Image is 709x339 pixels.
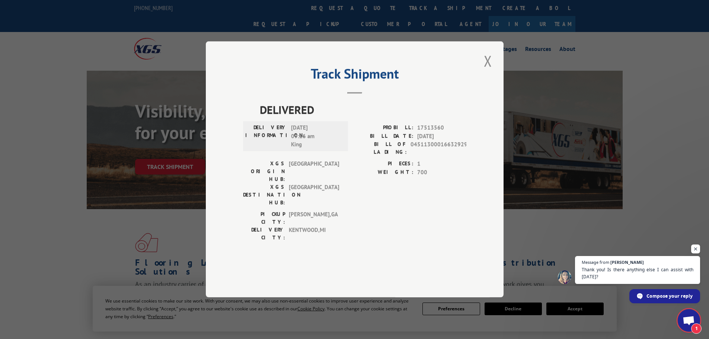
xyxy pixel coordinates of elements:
[355,168,413,177] label: WEIGHT:
[289,160,339,183] span: [GEOGRAPHIC_DATA]
[411,141,466,156] span: 04511300016632929
[582,266,693,280] span: Thank you! Is there anything else I can assist with [DATE]?
[289,226,339,242] span: KENTWOOD , MI
[243,68,466,83] h2: Track Shipment
[289,211,339,226] span: [PERSON_NAME] , GA
[355,124,413,132] label: PROBILL:
[355,160,413,169] label: PIECES:
[291,124,341,149] span: [DATE] 09:16 am King
[245,124,287,149] label: DELIVERY INFORMATION:
[243,183,285,207] label: XGS DESTINATION HUB:
[243,211,285,226] label: PICKUP CITY:
[243,226,285,242] label: DELIVERY CITY:
[243,160,285,183] label: XGS ORIGIN HUB:
[417,168,466,177] span: 700
[417,124,466,132] span: 17513560
[355,132,413,141] label: BILL DATE:
[582,260,609,264] span: Message from
[417,132,466,141] span: [DATE]
[482,51,494,71] button: Close modal
[289,183,339,207] span: [GEOGRAPHIC_DATA]
[417,160,466,169] span: 1
[610,260,644,264] span: [PERSON_NAME]
[691,323,702,334] span: 1
[646,290,693,303] span: Compose your reply
[678,309,700,332] a: Open chat
[355,141,407,156] label: BILL OF LADING:
[260,102,466,118] span: DELIVERED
